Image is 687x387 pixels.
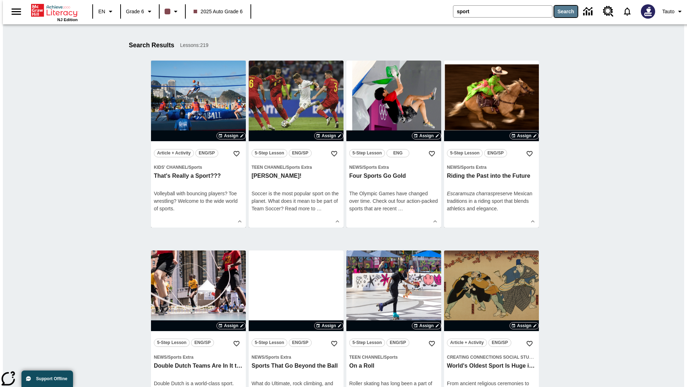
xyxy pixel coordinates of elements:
button: Add to Favorites [523,147,536,160]
a: Resource Center, Will open in new tab [599,2,618,21]
span: / [460,165,461,170]
h3: Double Dutch Teams Are In It to Win It [154,362,243,370]
span: ENG/SP [292,149,308,157]
span: ENG/SP [199,149,215,157]
h3: World's Oldest Sport Is Huge in Japan [447,362,536,370]
span: News [154,355,167,360]
button: Add to Favorites [425,147,438,160]
button: Assign Choose Dates [314,322,343,329]
button: Show Details [527,216,538,227]
span: Topic: News/Sports Extra [154,353,243,361]
button: Search [554,6,578,17]
button: Article + Activity [447,339,487,347]
h3: G-O-O-A-L! [252,172,341,180]
div: lesson details [249,61,343,228]
span: EN [98,8,105,15]
button: Select a new avatar [637,2,659,21]
button: Support Offline [21,371,73,387]
span: News [349,165,362,170]
button: 5-Step Lesson [252,149,287,157]
button: Show Details [234,216,245,227]
button: 5-Step Lesson [349,339,385,347]
span: … [398,206,403,211]
span: Support Offline [36,376,67,381]
span: Topic: Kids' Channel/Sports [154,163,243,171]
span: 5-Step Lesson [255,339,284,347]
button: Class color is dark brown. Change class color [162,5,183,18]
input: search field [453,6,552,17]
button: ENG/SP [488,339,511,347]
span: 5-Step Lesson [352,149,382,157]
button: 5-Step Lesson [447,149,483,157]
span: Kids' Channel [154,165,187,170]
button: Add to Favorites [328,147,341,160]
button: Assign Choose Dates [412,132,441,139]
span: Sports Extra [363,165,389,170]
button: Add to Favorites [328,337,341,350]
span: Assign [224,133,238,139]
span: Grade 6 [126,8,144,15]
button: Assign Choose Dates [510,132,539,139]
button: ENG [386,149,409,157]
div: lesson details [151,61,246,228]
button: Language: EN, Select a language [95,5,118,18]
button: Assign Choose Dates [314,132,343,139]
button: ENG/SP [195,149,218,157]
span: News [252,355,264,360]
button: Add to Favorites [425,337,438,350]
div: Volleyball with bouncing players? Toe wrestling? Welcome to the wide world of sports. [154,190,243,212]
span: Topic: News/Sports Extra [252,353,341,361]
span: NJ Edition [57,18,78,22]
span: Assign [224,322,238,329]
span: Assign [322,133,336,139]
span: … [317,206,322,211]
button: Assign Choose Dates [216,322,246,329]
button: Assign Choose Dates [216,132,246,139]
button: ENG/SP [191,339,214,347]
button: Assign Choose Dates [510,322,539,329]
h3: Four Sports Go Gold [349,172,438,180]
span: Sports Extra [168,355,193,360]
span: News [447,165,460,170]
span: Sports Extra [461,165,486,170]
span: Lessons : 219 [180,42,208,49]
h3: Sports That Go Beyond the Ball [252,362,341,370]
button: Add to Favorites [230,147,243,160]
a: Home [31,3,78,18]
h3: That's Really a Sport??? [154,172,243,180]
div: Soccer is the most popular sport on the planet. What does it mean to be part of Team Soccer? Read... [252,190,341,212]
span: Assign [419,133,434,139]
span: Teen Channel [349,355,383,360]
button: Assign Choose Dates [412,322,441,329]
p: preserve Mexican traditions in a riding sport that blends athletics and elegance. [447,190,536,212]
span: ENG [393,149,403,157]
span: / [264,355,265,360]
button: ENG/SP [289,339,312,347]
span: Topic: Teen Channel/Sports Extra [252,163,341,171]
span: ENG/SP [194,339,210,347]
span: Assign [322,322,336,329]
button: 5-Step Lesson [349,149,385,157]
span: / [187,165,189,170]
a: Notifications [618,2,637,21]
span: 2025 Auto Grade 6 [194,8,243,15]
button: Add to Favorites [230,337,243,350]
span: Sports [384,355,398,360]
span: ENG/SP [492,339,508,347]
button: Show Details [430,216,440,227]
button: 5-Step Lesson [252,339,287,347]
img: Avatar [641,4,655,19]
div: The Olympic Games have changed over time. Check out four action-packed sports that are recent [349,190,438,212]
span: Topic: Teen Channel/Sports [349,353,438,361]
button: ENG/SP [289,149,312,157]
button: Article + Activity [154,149,194,157]
span: ENG/SP [390,339,406,347]
span: ENG/SP [292,339,308,347]
span: / [167,355,168,360]
button: ENG/SP [386,339,409,347]
span: / [362,165,363,170]
span: Assign [517,133,531,139]
span: Topic: News/Sports Extra [349,163,438,171]
span: ENG/SP [487,149,503,157]
span: Teen Channel [252,165,285,170]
